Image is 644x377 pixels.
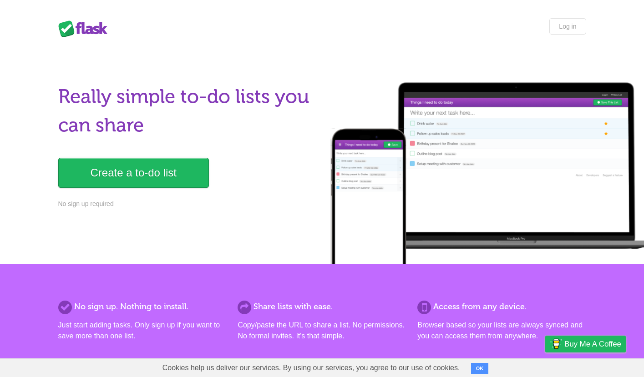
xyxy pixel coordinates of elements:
a: Log in [549,18,586,35]
span: Cookies help us deliver our services. By using our services, you agree to our use of cookies. [153,359,469,377]
a: Create a to-do list [58,158,209,188]
span: Buy me a coffee [564,336,621,352]
p: Just start adding tasks. Only sign up if you want to save more than one list. [58,320,227,342]
div: Flask Lists [58,20,113,37]
a: Buy me a coffee [545,336,626,352]
p: Copy/paste the URL to share a list. No permissions. No formal invites. It's that simple. [238,320,406,342]
h2: Share lists with ease. [238,301,406,313]
p: Browser based so your lists are always synced and you can access them from anywhere. [417,320,586,342]
h2: No sign up. Nothing to install. [58,301,227,313]
button: OK [471,363,489,374]
h2: Access from any device. [417,301,586,313]
p: No sign up required [58,199,317,209]
img: Buy me a coffee [550,336,562,352]
h1: Really simple to-do lists you can share [58,82,317,140]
